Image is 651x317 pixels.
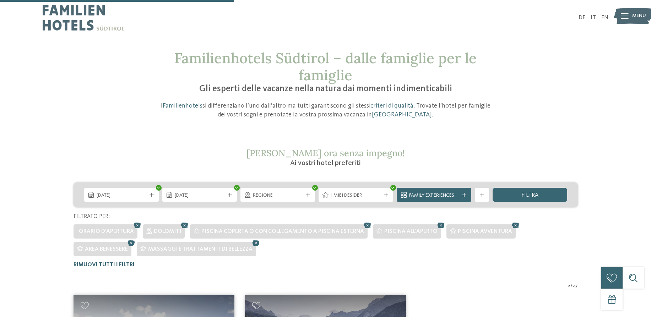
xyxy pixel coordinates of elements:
a: DE [579,15,585,21]
span: Filtrato per: [74,214,110,219]
span: 27 [573,283,578,290]
span: Menu [632,12,646,20]
span: 2 [568,283,570,290]
span: Regione [253,192,303,199]
a: Familienhotels [163,103,202,109]
a: criteri di qualità [370,103,413,109]
span: Familienhotels Südtirol – dalle famiglie per le famiglie [174,49,477,84]
a: EN [601,15,608,21]
span: Family Experiences [409,192,459,199]
span: Massaggi e trattamenti di bellezza [148,246,253,252]
a: IT [591,15,596,21]
span: Piscina coperta o con collegamento a piscina esterna [201,229,364,234]
span: / [570,283,573,290]
span: Orario d'apertura [79,229,134,234]
span: Area benessere [85,246,128,252]
span: [DATE] [175,192,224,199]
span: Piscina avventura [458,229,512,234]
a: [GEOGRAPHIC_DATA] [372,111,432,118]
span: Piscina all'aperto [384,229,438,234]
span: [DATE] [97,192,146,199]
span: Dolomiti [154,229,181,234]
span: [PERSON_NAME] ora senza impegno! [246,147,405,159]
span: Rimuovi tutti i filtri [74,262,135,268]
span: I miei desideri [331,192,381,199]
p: I si differenziano l’uno dall’altro ma tutti garantiscono gli stessi . Trovate l’hotel per famigl... [157,102,494,119]
span: filtra [521,192,538,198]
span: Gli esperti delle vacanze nella natura dai momenti indimenticabili [199,84,452,93]
span: Ai vostri hotel preferiti [290,160,361,167]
